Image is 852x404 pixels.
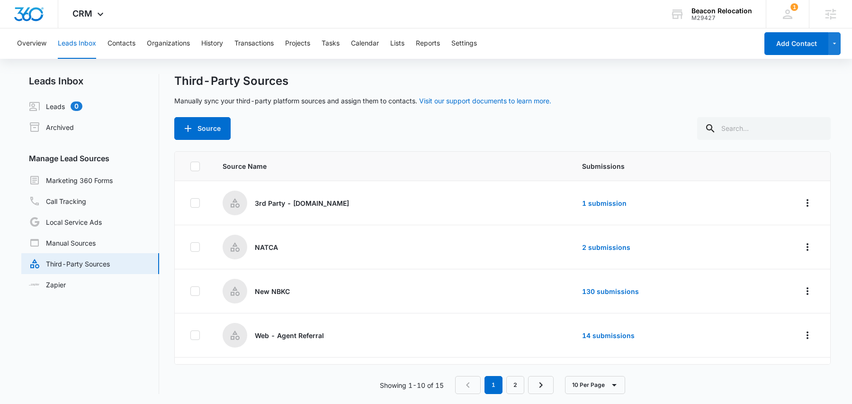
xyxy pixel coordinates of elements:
a: Page 2 [506,376,524,394]
button: Overflow Menu [800,284,815,299]
h3: Manage Lead Sources [21,153,159,164]
h1: Third-Party Sources [174,74,288,88]
a: 130 submissions [582,287,639,295]
button: Settings [451,28,477,59]
div: account id [691,15,752,21]
button: Leads Inbox [58,28,96,59]
p: 3rd Party - [DOMAIN_NAME] [255,198,349,208]
nav: Pagination [455,376,554,394]
button: 10 Per Page [565,376,625,394]
div: notifications count [790,3,798,11]
a: 2 submissions [582,243,630,251]
p: Showing 1-10 of 15 [380,380,444,390]
a: Archived [29,121,74,133]
button: Calendar [351,28,379,59]
a: Third-Party Sources [29,258,110,269]
button: Contacts [108,28,135,59]
a: Zapier [29,280,66,290]
button: Source [174,117,231,140]
span: Submissions [582,161,729,171]
button: Overview [17,28,46,59]
button: Add Contact [764,32,828,55]
a: Local Service Ads [29,216,102,228]
a: Marketing 360 Forms [29,174,113,186]
button: Overflow Menu [800,239,815,255]
a: Leads0 [29,101,82,112]
div: account name [691,7,752,15]
a: Visit our support documents to learn more. [419,97,551,105]
span: 1 [790,3,798,11]
h2: Leads Inbox [21,74,159,88]
p: Manually sync your third-party platform sources and assign them to contacts. [174,96,551,106]
button: Overflow Menu [800,195,815,211]
a: Call Tracking [29,195,86,207]
button: Transactions [234,28,274,59]
p: Web - Agent Referral [255,331,324,340]
button: Projects [285,28,310,59]
a: 1 submission [582,199,627,207]
button: Lists [390,28,404,59]
span: CRM [72,9,92,18]
button: Overflow Menu [800,328,815,343]
a: Manual Sources [29,237,96,248]
p: New NBKC [255,286,290,296]
a: Next Page [528,376,554,394]
button: Tasks [322,28,340,59]
button: History [201,28,223,59]
p: NATCA [255,242,278,252]
button: Organizations [147,28,190,59]
em: 1 [484,376,502,394]
button: Reports [416,28,440,59]
a: 14 submissions [582,331,635,340]
span: Source Name [223,161,559,171]
input: Search... [697,117,831,140]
